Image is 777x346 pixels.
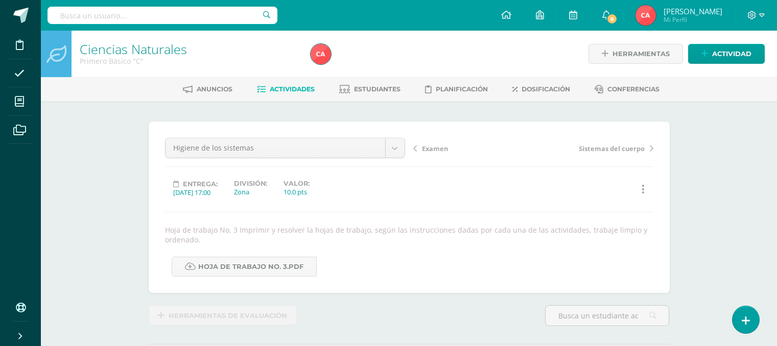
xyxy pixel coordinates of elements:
span: Actividades [270,85,315,93]
a: Dosificación [512,81,570,97]
a: Ciencias Naturales [80,40,187,58]
a: Actividades [257,81,315,97]
a: Estudiantes [339,81,401,97]
div: 10.0 pts [284,187,310,196]
span: Higiene de los sistemas [173,138,378,158]
a: Conferencias [595,81,660,97]
span: Sistemas del cuerpo [579,144,645,153]
span: Actividad [712,44,751,63]
input: Busca un usuario... [48,7,277,24]
span: Mi Perfil [664,15,722,24]
div: Primero Básico 'C' [80,56,298,66]
span: Estudiantes [354,85,401,93]
a: Sistemas del cuerpo [533,143,653,153]
a: Anuncios [183,81,232,97]
input: Busca un estudiante aquí... [546,306,669,326]
img: 1595d55a01a9df92a2b7a1c66a1479be.png [635,5,656,26]
label: Valor: [284,180,310,187]
span: Examen [422,144,448,153]
span: Dosificación [522,85,570,93]
div: [DATE] 17:00 [173,188,218,197]
span: Entrega: [183,180,218,188]
span: [PERSON_NAME] [664,6,722,16]
div: Zona [234,187,267,196]
label: División: [234,180,267,187]
div: Hoja de trabajo No. 3 Imprimir y resolver la hojas de trabajo, según las instrucciones dadas por ... [161,225,657,244]
a: Examen [413,143,533,153]
span: 8 [606,13,618,24]
span: Herramientas [613,44,670,63]
span: Anuncios [197,85,232,93]
img: 1595d55a01a9df92a2b7a1c66a1479be.png [311,44,331,64]
span: Planificación [436,85,488,93]
span: Conferencias [607,85,660,93]
h1: Ciencias Naturales [80,42,298,56]
a: Higiene de los sistemas [166,138,405,158]
a: Planificación [425,81,488,97]
a: Herramientas [588,44,683,64]
a: Actividad [688,44,765,64]
a: Hoja de trabajo No. 3.pdf [172,257,317,277]
span: Herramientas de evaluación [169,306,287,325]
